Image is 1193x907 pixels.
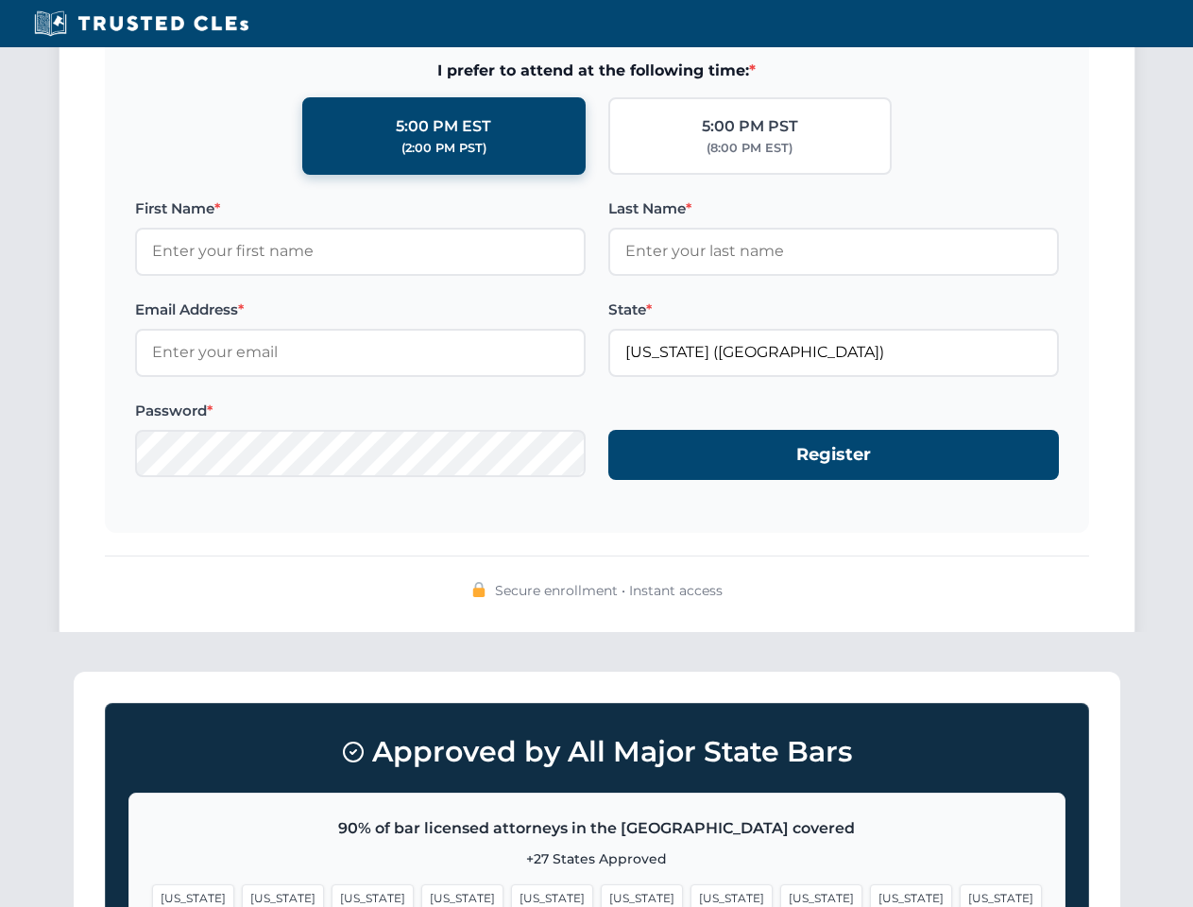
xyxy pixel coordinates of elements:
[135,197,586,220] label: First Name
[608,430,1059,480] button: Register
[135,329,586,376] input: Enter your email
[608,299,1059,321] label: State
[608,228,1059,275] input: Enter your last name
[608,197,1059,220] label: Last Name
[495,580,723,601] span: Secure enrollment • Instant access
[707,139,792,158] div: (8:00 PM EST)
[471,582,486,597] img: 🔒
[152,816,1042,841] p: 90% of bar licensed attorneys in the [GEOGRAPHIC_DATA] covered
[28,9,254,38] img: Trusted CLEs
[608,329,1059,376] input: Florida (FL)
[135,59,1059,83] span: I prefer to attend at the following time:
[702,114,798,139] div: 5:00 PM PST
[128,727,1065,778] h3: Approved by All Major State Bars
[396,114,491,139] div: 5:00 PM EST
[135,400,586,422] label: Password
[401,139,486,158] div: (2:00 PM PST)
[135,228,586,275] input: Enter your first name
[135,299,586,321] label: Email Address
[152,848,1042,869] p: +27 States Approved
